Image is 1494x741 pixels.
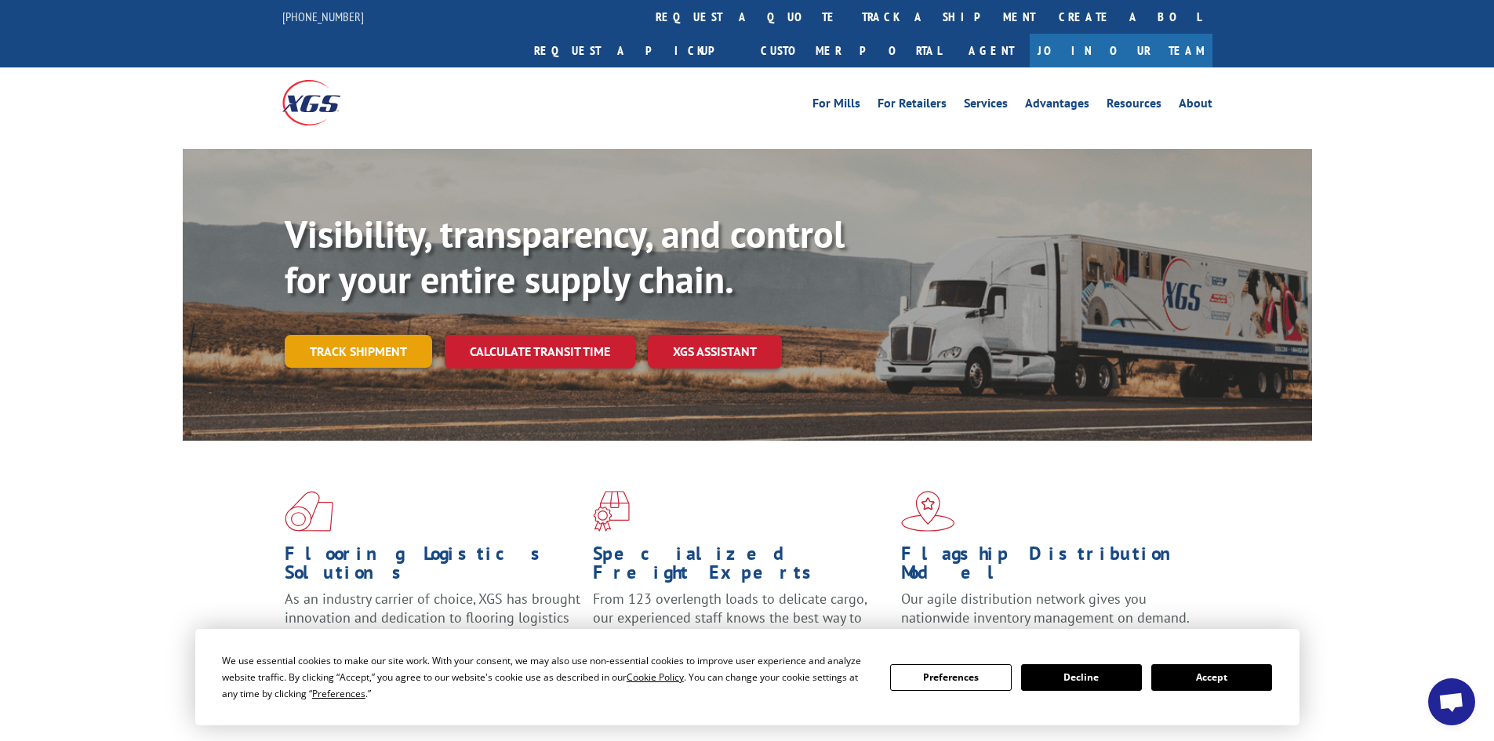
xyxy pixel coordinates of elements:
span: Preferences [312,687,365,700]
a: For Mills [812,97,860,114]
a: Open chat [1428,678,1475,725]
img: xgs-icon-flagship-distribution-model-red [901,491,955,532]
img: xgs-icon-total-supply-chain-intelligence-red [285,491,333,532]
a: Advantages [1025,97,1089,114]
b: Visibility, transparency, and control for your entire supply chain. [285,209,845,303]
h1: Flagship Distribution Model [901,544,1198,590]
a: [PHONE_NUMBER] [282,9,364,24]
div: Cookie Consent Prompt [195,629,1300,725]
h1: Flooring Logistics Solutions [285,544,581,590]
img: xgs-icon-focused-on-flooring-red [593,491,630,532]
a: For Retailers [878,97,947,114]
a: Join Our Team [1030,34,1212,67]
button: Accept [1151,664,1272,691]
button: Preferences [890,664,1011,691]
a: Customer Portal [749,34,953,67]
span: Cookie Policy [627,670,684,684]
span: As an industry carrier of choice, XGS has brought innovation and dedication to flooring logistics... [285,590,580,645]
a: Services [964,97,1008,114]
a: Request a pickup [522,34,749,67]
span: Our agile distribution network gives you nationwide inventory management on demand. [901,590,1190,627]
a: About [1179,97,1212,114]
a: XGS ASSISTANT [648,335,782,369]
button: Decline [1021,664,1142,691]
p: From 123 overlength loads to delicate cargo, our experienced staff knows the best way to move you... [593,590,889,659]
a: Calculate transit time [445,335,635,369]
a: Resources [1107,97,1161,114]
a: Agent [953,34,1030,67]
a: Track shipment [285,335,432,368]
div: We use essential cookies to make our site work. With your consent, we may also use non-essential ... [222,652,871,702]
h1: Specialized Freight Experts [593,544,889,590]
